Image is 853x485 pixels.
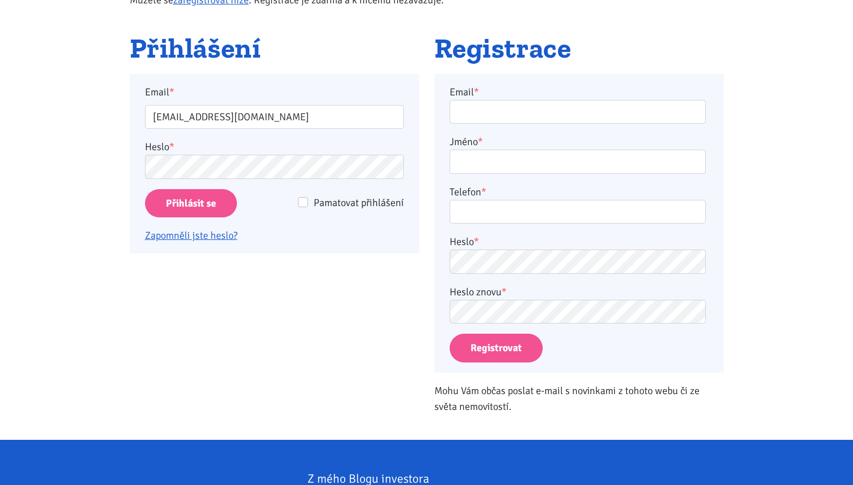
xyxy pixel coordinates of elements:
a: Zapomněli jste heslo? [145,229,238,242]
label: Heslo [145,139,174,155]
label: Jméno [450,134,483,150]
h2: Registrace [434,33,724,64]
button: Registrovat [450,334,543,362]
abbr: required [474,235,479,248]
label: Heslo znovu [450,284,507,300]
h2: Přihlášení [130,33,419,64]
span: Pamatovat přihlášení [314,196,404,209]
input: Přihlásit se [145,189,237,218]
abbr: required [502,286,507,298]
abbr: required [481,186,486,198]
abbr: required [474,86,479,98]
abbr: required [478,136,483,148]
label: Email [450,84,479,100]
label: Telefon [450,184,486,200]
label: Email [137,84,411,100]
label: Heslo [450,234,479,250]
p: Mohu Vám občas poslat e-mail s novinkami z tohoto webu či ze světa nemovitostí. [434,383,724,414]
